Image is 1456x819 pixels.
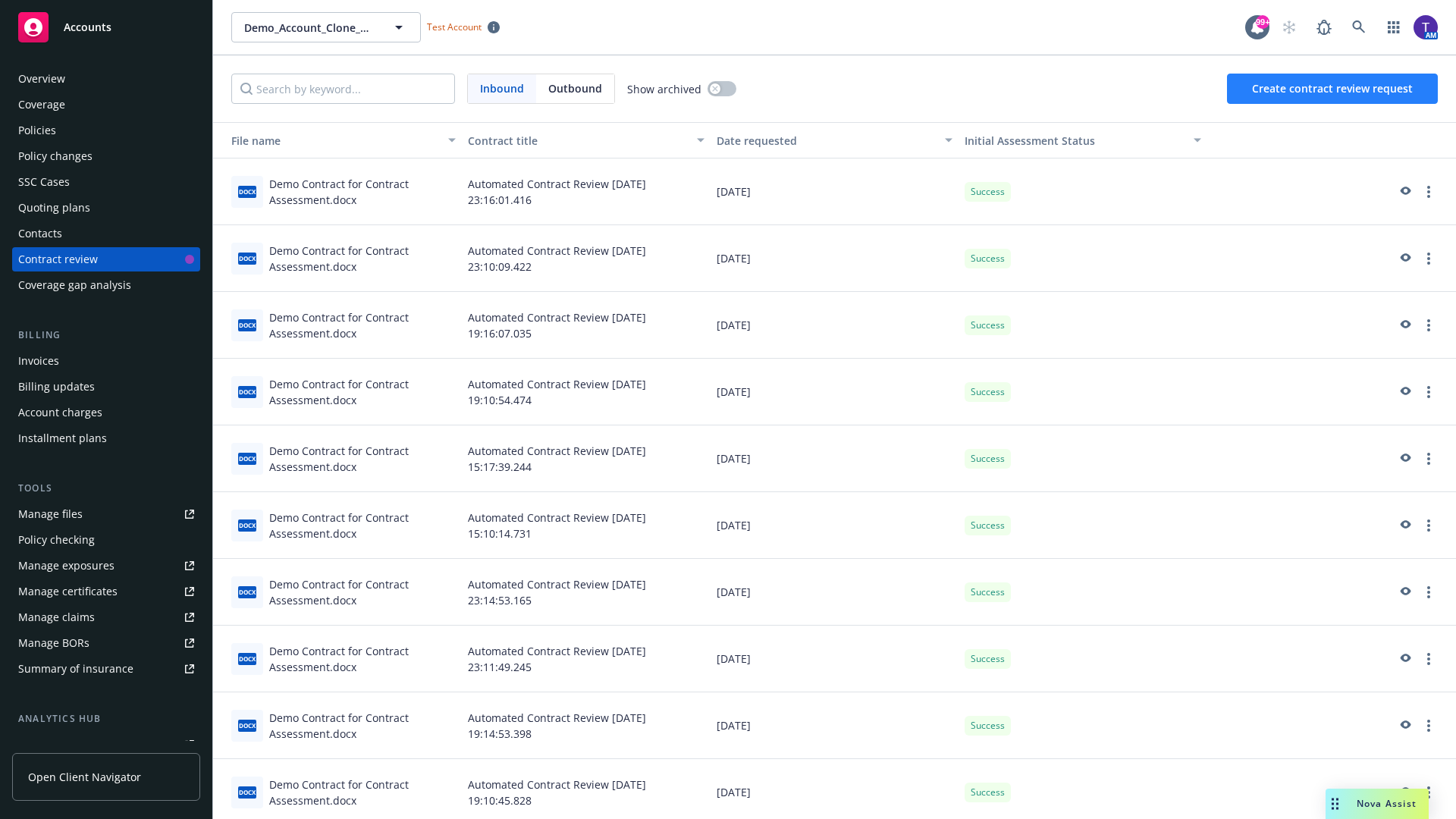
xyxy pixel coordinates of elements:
[1420,383,1438,401] a: more
[1357,797,1417,810] span: Nova Assist
[421,19,506,35] span: Test Account
[1256,15,1269,29] div: 99+
[18,528,95,552] div: Policy checking
[18,400,102,425] div: Account charges
[1395,183,1414,201] a: preview
[711,158,959,225] div: [DATE]
[1344,12,1374,42] a: Search
[269,243,456,275] div: Demo Contract for Contract Assessment.docx
[12,6,200,49] a: Accounts
[269,376,456,408] div: Demo Contract for Contract Assessment.docx
[18,502,83,526] div: Manage files
[462,122,711,158] button: Contract title
[12,144,200,168] a: Policy changes
[971,719,1005,733] span: Success
[711,359,959,425] div: [DATE]
[18,144,93,168] div: Policy changes
[12,481,200,496] div: Tools
[18,733,144,757] div: Loss summary generator
[269,443,456,475] div: Demo Contract for Contract Assessment.docx
[971,318,1005,332] span: Success
[1395,383,1414,401] a: preview
[971,385,1005,399] span: Success
[238,786,256,798] span: docx
[269,176,456,208] div: Demo Contract for Contract Assessment.docx
[1420,183,1438,201] a: more
[711,122,959,158] button: Date requested
[536,74,614,103] span: Outbound
[12,93,200,117] a: Coverage
[18,93,65,117] div: Coverage
[18,579,118,604] div: Manage certificates
[18,273,131,297] div: Coverage gap analysis
[238,586,256,598] span: docx
[231,74,455,104] input: Search by keyword...
[971,519,1005,532] span: Success
[18,170,70,194] div: SSC Cases
[1420,783,1438,802] a: more
[462,692,711,759] div: Automated Contract Review [DATE] 19:14:53.398
[1379,12,1409,42] a: Switch app
[1274,12,1304,42] a: Start snowing
[1395,450,1414,468] a: preview
[238,519,256,531] span: docx
[12,118,200,143] a: Policies
[462,492,711,559] div: Automated Contract Review [DATE] 15:10:14.731
[1395,783,1414,802] a: preview
[238,653,256,664] span: docx
[269,510,456,541] div: Demo Contract for Contract Assessment.docx
[1420,316,1438,334] a: more
[1252,81,1413,96] span: Create contract review request
[12,631,200,655] a: Manage BORs
[269,576,456,608] div: Demo Contract for Contract Assessment.docx
[1420,650,1438,668] a: more
[269,309,456,341] div: Demo Contract for Contract Assessment.docx
[480,80,524,96] span: Inbound
[971,585,1005,599] span: Success
[462,158,711,225] div: Automated Contract Review [DATE] 23:16:01.416
[18,605,95,629] div: Manage claims
[1395,316,1414,334] a: preview
[462,626,711,692] div: Automated Contract Review [DATE] 23:11:49.245
[1326,789,1345,819] div: Drag to move
[18,247,98,271] div: Contract review
[219,133,439,149] div: File name
[971,185,1005,199] span: Success
[18,349,59,373] div: Invoices
[12,375,200,399] a: Billing updates
[462,359,711,425] div: Automated Contract Review [DATE] 19:10:54.474
[711,692,959,759] div: [DATE]
[12,273,200,297] a: Coverage gap analysis
[1227,74,1438,104] button: Create contract review request
[28,769,141,785] span: Open Client Navigator
[1395,583,1414,601] a: preview
[18,118,56,143] div: Policies
[18,657,133,681] div: Summary of insurance
[462,559,711,626] div: Automated Contract Review [DATE] 23:14:53.165
[238,319,256,331] span: docx
[711,492,959,559] div: [DATE]
[462,425,711,492] div: Automated Contract Review [DATE] 15:17:39.244
[269,643,456,675] div: Demo Contract for Contract Assessment.docx
[971,786,1005,799] span: Success
[1395,650,1414,668] a: preview
[627,81,701,97] span: Show archived
[1326,789,1429,819] button: Nova Assist
[1395,516,1414,535] a: preview
[12,554,200,578] a: Manage exposures
[18,67,65,91] div: Overview
[711,225,959,292] div: [DATE]
[711,425,959,492] div: [DATE]
[269,710,456,742] div: Demo Contract for Contract Assessment.docx
[12,502,200,526] a: Manage files
[18,554,115,578] div: Manage exposures
[965,133,1095,148] span: Initial Assessment Status
[18,631,89,655] div: Manage BORs
[971,452,1005,466] span: Success
[12,400,200,425] a: Account charges
[12,711,200,726] div: Analytics hub
[12,170,200,194] a: SSC Cases
[18,375,95,399] div: Billing updates
[12,67,200,91] a: Overview
[468,133,688,149] div: Contract title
